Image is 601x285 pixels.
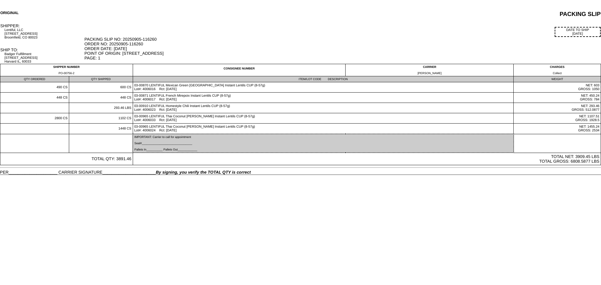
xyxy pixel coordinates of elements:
div: SHIP TO: [0,48,84,52]
td: 448 CS [0,93,69,103]
td: 03-00910 LENTIFUL Homestyle Chili Instant Lentils CUP (8-57g) Lot#: 4006023 Rct: [DATE] [133,103,514,113]
td: NET: 450.24 GROSS: 784 [514,93,601,103]
div: Collect [515,72,599,75]
div: PO-00756-2 [2,72,131,75]
td: 03-00965 LENTIFUL Thai Coconut [PERSON_NAME] Instant Lentils CUP (8-57g) Lot#: 4006033 Rct: [DATE] [133,113,514,124]
td: 2800 CS [0,113,69,124]
td: 293.46 LBS [69,103,133,113]
td: SHIPPER NUMBER [0,64,133,76]
td: 600 CS [69,82,133,93]
td: IMPORTANT: Carrier to call for appointment Seal#_______________________________ Pallets In_______... [133,134,514,153]
td: NET: 603 GROSS: 1050 [514,82,601,93]
div: DATE TO SHIP [DATE] [555,27,601,37]
span: By signing, you verify the TOTAL QTY is correct [156,170,251,175]
div: [PERSON_NAME] [347,72,512,75]
td: 03-00870 LENTIFUL Mexican Green [GEOGRAPHIC_DATA] Instant Lentils CUP (8-57g) Lot#: 4006016 Rct: ... [133,82,514,93]
div: Badger Fulfillment [STREET_ADDRESS] Harvard IL, 60033 [4,52,84,64]
td: 03-00965 LENTIFUL Thai Coconut [PERSON_NAME] Instant Lentils CUP (8-57g) Lot#: 4006024 Rct: [DATE] [133,124,514,134]
td: WEIGHT [514,76,601,82]
td: CONSIGNEE NUMBER [133,64,346,76]
td: CARRIER [346,64,514,76]
td: 490 CS [0,82,69,93]
td: 1448 CS [69,124,133,134]
td: QTY ORDERED [0,76,69,82]
td: ITEM/LOT CODE DESCRIPTION [133,76,514,82]
div: PACKING SLIP [188,11,601,18]
td: TOTAL QTY: 3891.46 [0,153,133,165]
td: TOTAL NET: 3909.45 LBS TOTAL GROSS: 6808.5877 LBS [133,153,601,165]
td: NET: 1455.24 GROSS: 2534 [514,124,601,134]
td: NET: 1107.51 GROSS: 1928.5 [514,113,601,124]
div: PACKING SLIP NO: 20250905-116260 ORDER NO: 20250905-116260 ORDER DATE: [DATE] POINT OF ORIGIN: [S... [85,37,601,60]
td: 1102 CS [69,113,133,124]
td: 448 CS [69,93,133,103]
td: 03-00871 LENTIFUL French Mirepoix Instant Lentils CUP (8-57g) Lot#: 4006017 Rct: [DATE] [133,93,514,103]
td: QTY SHIPPED [69,76,133,82]
div: SHIPPER: [0,23,84,28]
div: Lentiful, LLC [STREET_ADDRESS] Broomfield, CO 80023 [4,28,84,39]
td: NET: 293.46 GROSS: 512.0877 [514,103,601,113]
td: CHARGES [514,64,601,76]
